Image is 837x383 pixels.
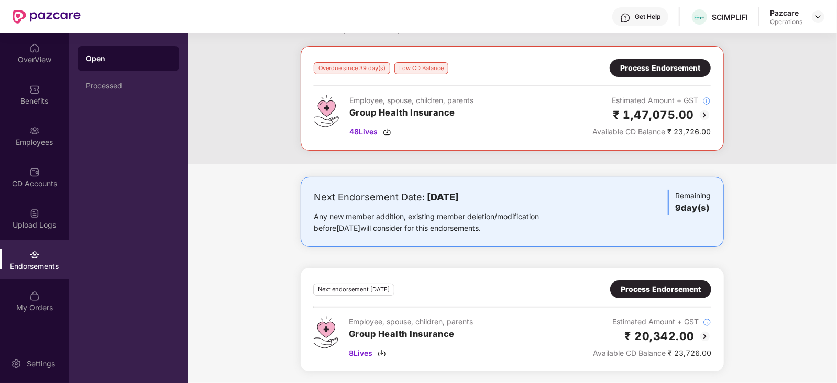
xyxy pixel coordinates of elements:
div: Open [86,53,171,64]
div: Processed [86,82,171,90]
img: svg+xml;base64,PHN2ZyBpZD0iVXBsb2FkX0xvZ3MiIGRhdGEtbmFtZT0iVXBsb2FkIExvZ3MiIHhtbG5zPSJodHRwOi8vd3... [29,208,40,219]
div: Low CD Balance [394,62,448,74]
h3: Group Health Insurance [349,328,473,341]
div: Next endorsement [DATE] [313,284,394,296]
img: svg+xml;base64,PHN2ZyBpZD0iTXlfT3JkZXJzIiBkYXRhLW5hbWU9Ik15IE9yZGVycyIgeG1sbnM9Imh0dHA6Ly93d3cudz... [29,291,40,301]
img: svg+xml;base64,PHN2ZyBpZD0iRG93bmxvYWQtMzJ4MzIiIHhtbG5zPSJodHRwOi8vd3d3LnczLm9yZy8yMDAwL3N2ZyIgd2... [383,128,391,136]
img: svg+xml;base64,PHN2ZyBpZD0iSGVscC0zMngzMiIgeG1sbnM9Imh0dHA6Ly93d3cudzMub3JnLzIwMDAvc3ZnIiB3aWR0aD... [620,13,631,23]
img: svg+xml;base64,PHN2ZyBpZD0iU2V0dGluZy0yMHgyMCIgeG1sbnM9Imh0dHA6Ly93d3cudzMub3JnLzIwMDAvc3ZnIiB3aW... [11,358,21,369]
img: svg+xml;base64,PHN2ZyBpZD0iQmFjay0yMHgyMCIgeG1sbnM9Imh0dHA6Ly93d3cudzMub3JnLzIwMDAvc3ZnIiB3aWR0aD... [699,330,711,343]
img: svg+xml;base64,PHN2ZyB4bWxucz0iaHR0cDovL3d3dy53My5vcmcvMjAwMC9zdmciIHdpZHRoPSI0Ny43MTQiIGhlaWdodD... [313,316,338,348]
img: svg+xml;base64,PHN2ZyBpZD0iRG93bmxvYWQtMzJ4MzIiIHhtbG5zPSJodHRwOi8vd3d3LnczLm9yZy8yMDAwL3N2ZyIgd2... [378,349,386,357]
div: Operations [770,18,802,26]
img: svg+xml;base64,PHN2ZyBpZD0iRW1wbG95ZWVzIiB4bWxucz0iaHR0cDovL3d3dy53My5vcmcvMjAwMC9zdmciIHdpZHRoPS... [29,126,40,136]
div: Employee, spouse, children, parents [349,95,473,106]
div: Get Help [635,13,660,21]
img: New Pazcare Logo [13,10,81,24]
div: Process Endorsement [621,284,701,295]
div: Settings [24,358,58,369]
img: svg+xml;base64,PHN2ZyBpZD0iRHJvcGRvd24tMzJ4MzIiIHhtbG5zPSJodHRwOi8vd3d3LnczLm9yZy8yMDAwL3N2ZyIgd2... [814,13,822,21]
span: 48 Lives [349,126,378,138]
img: svg+xml;base64,PHN2ZyBpZD0iSW5mb18tXzMyeDMyIiBkYXRhLW5hbWU9IkluZm8gLSAzMngzMiIgeG1sbnM9Imh0dHA6Ly... [702,97,711,105]
b: [DATE] [427,191,459,202]
div: Estimated Amount + GST [593,316,711,328]
img: svg+xml;base64,PHN2ZyBpZD0iSG9tZSIgeG1sbnM9Imh0dHA6Ly93d3cudzMub3JnLzIwMDAvc3ZnIiB3aWR0aD0iMjAiIG... [29,43,40,53]
h3: Group Health Insurance [349,106,473,120]
div: Pazcare [770,8,802,18]
div: ₹ 23,726.00 [592,126,711,138]
h2: ₹ 1,47,075.00 [613,106,695,123]
img: svg+xml;base64,PHN2ZyB4bWxucz0iaHR0cDovL3d3dy53My5vcmcvMjAwMC9zdmciIHdpZHRoPSI0Ny43MTQiIGhlaWdodD... [314,95,339,127]
div: ₹ 23,726.00 [593,347,711,359]
div: Overdue since 39 day(s) [314,62,390,74]
img: transparent%20(1).png [692,14,707,21]
div: Process Endorsement [620,62,700,74]
img: svg+xml;base64,PHN2ZyBpZD0iSW5mb18tXzMyeDMyIiBkYXRhLW5hbWU9IkluZm8gLSAzMngzMiIgeG1sbnM9Imh0dHA6Ly... [703,318,711,326]
div: Employee, spouse, children, parents [349,316,473,328]
div: Any new member addition, existing member deletion/modification before [DATE] will consider for th... [314,211,572,234]
span: Available CD Balance [592,127,665,136]
div: Estimated Amount + GST [592,95,711,106]
h3: 9 day(s) [675,201,711,215]
img: svg+xml;base64,PHN2ZyBpZD0iQmFjay0yMHgyMCIgeG1sbnM9Imh0dHA6Ly93d3cudzMub3JnLzIwMDAvc3ZnIiB3aWR0aD... [698,109,711,121]
span: 8 Lives [349,347,372,359]
span: Available CD Balance [593,348,666,357]
img: svg+xml;base64,PHN2ZyBpZD0iRW5kb3JzZW1lbnRzIiB4bWxucz0iaHR0cDovL3d3dy53My5vcmcvMjAwMC9zdmciIHdpZH... [29,250,40,260]
h2: ₹ 20,342.00 [625,328,695,345]
img: svg+xml;base64,PHN2ZyBpZD0iQmVuZWZpdHMiIHhtbG5zPSJodHRwOi8vd3d3LnczLm9yZy8yMDAwL3N2ZyIgd2lkdGg9Ij... [29,84,40,95]
img: svg+xml;base64,PHN2ZyBpZD0iQ0RfQWNjb3VudHMiIGRhdGEtbmFtZT0iQ0QgQWNjb3VudHMiIHhtbG5zPSJodHRwOi8vd3... [29,167,40,177]
div: Next Endorsement Date: [314,190,572,205]
div: SCIMPLIFI [712,12,748,22]
div: Remaining [668,190,711,215]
